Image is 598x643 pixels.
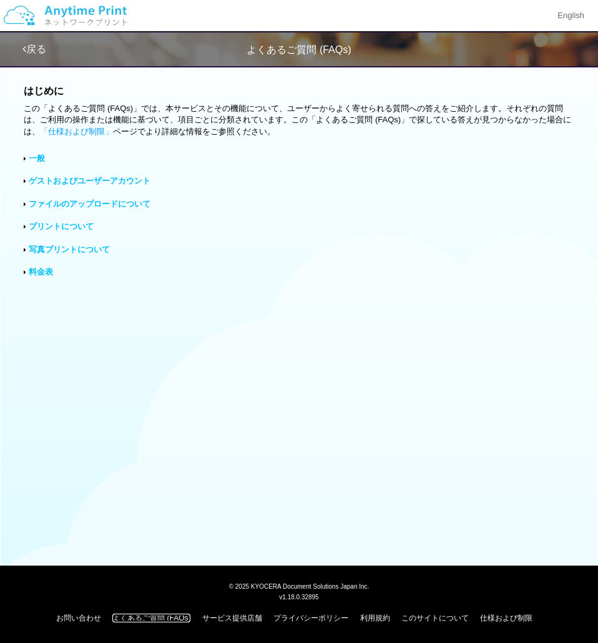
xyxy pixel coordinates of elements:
a: 写真プリントについて [29,245,110,254]
a: お問い合わせ [56,614,101,622]
a: 利用規約 [360,614,390,622]
a: このサイトについて [401,614,469,622]
span: © 2025 KYOCERA Document Solutions Japan Inc. [229,582,370,590]
span: よくあるご質問 (FAQs) [247,44,351,55]
h3: はじめに [24,86,574,97]
a: 仕様および制限 [480,614,532,622]
a: 料金表 [29,267,53,277]
a: 「仕様および制限」 [40,127,113,136]
a: プライバシーポリシー [273,614,348,622]
a: 戻る [22,44,46,54]
a: サービス提供店舗 [202,614,262,622]
div: この「よくあるご質問 (FAQs)」では、本サービスとその機能について、ユーザーからよく寄せられる質問への答えをご紹介します。それぞれの質問は、ご利用の操作または機能に基づいて、項目ごとに分類さ... [24,103,574,138]
a: 一般 [29,154,45,163]
a: ファイルのアップロードについて [29,199,150,209]
span: v1.18.0.32895 [279,593,318,601]
a: プリントについて [29,222,94,231]
a: よくあるご質問 (FAQs) [112,614,190,622]
a: ゲストおよびユーザーアカウント [29,176,150,185]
